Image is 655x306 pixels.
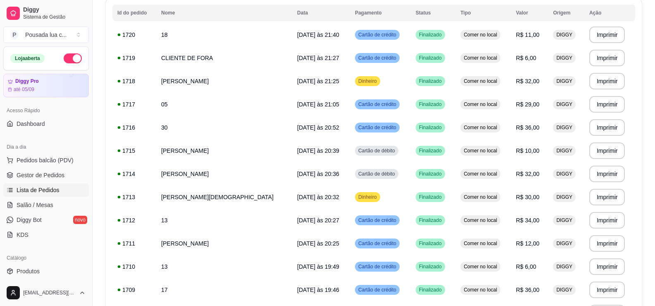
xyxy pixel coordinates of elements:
td: 18 [156,23,292,46]
td: 13 [156,209,292,232]
span: Diggy [23,6,86,14]
td: [PERSON_NAME][DEMOGRAPHIC_DATA] [156,186,292,209]
button: Imprimir [589,212,625,229]
a: Diggy Proaté 05/09 [3,74,89,97]
span: Finalizado [417,147,443,154]
div: 1717 [117,100,151,108]
span: Finalizado [417,194,443,200]
button: Imprimir [589,50,625,66]
span: KDS [17,231,29,239]
span: DIGGY [555,217,574,224]
th: Tipo [455,5,511,21]
span: [DATE] às 21:05 [297,101,339,108]
span: Cartão de crédito [357,287,398,293]
th: Nome [156,5,292,21]
span: Gestor de Pedidos [17,171,64,179]
span: Cartão de crédito [357,101,398,108]
span: Finalizado [417,55,443,61]
span: Dinheiro [357,78,379,84]
span: R$ 6,00 [516,55,536,61]
span: DIGGY [555,78,574,84]
span: R$ 12,00 [516,240,539,247]
span: Comer no local [462,217,499,224]
a: DiggySistema de Gestão [3,3,89,23]
button: Pedidos balcão (PDV) [3,154,89,167]
article: Diggy Pro [15,78,39,84]
span: Cartão de crédito [357,217,398,224]
span: Finalizado [417,171,443,177]
span: DIGGY [555,147,574,154]
a: Gestor de Pedidos [3,169,89,182]
div: 1716 [117,123,151,132]
span: Comer no local [462,240,499,247]
div: 1709 [117,286,151,294]
td: [PERSON_NAME] [156,162,292,186]
span: [DATE] às 21:25 [297,78,339,84]
span: DIGGY [555,101,574,108]
article: até 05/09 [14,86,34,93]
span: [EMAIL_ADDRESS][DOMAIN_NAME] [23,289,76,296]
a: Diggy Botnovo [3,213,89,226]
div: 1711 [117,239,151,248]
div: 1719 [117,54,151,62]
span: R$ 11,00 [516,31,539,38]
span: Comer no local [462,147,499,154]
span: Finalizado [417,287,443,293]
a: Dashboard [3,117,89,130]
span: Finalizado [417,78,443,84]
span: R$ 32,00 [516,78,539,84]
span: Comer no local [462,55,499,61]
span: DIGGY [555,171,574,177]
span: R$ 6,00 [516,263,536,270]
button: Imprimir [589,142,625,159]
span: DIGGY [555,240,574,247]
td: [PERSON_NAME] [156,232,292,255]
span: P [10,31,19,39]
span: [DATE] às 20:36 [297,171,339,177]
span: Finalizado [417,31,443,38]
span: Comer no local [462,101,499,108]
td: CLIENTE DE FORA [156,46,292,70]
button: Imprimir [589,96,625,113]
span: R$ 32,00 [516,171,539,177]
div: 1720 [117,31,151,39]
span: Diggy Bot [17,216,42,224]
span: [DATE] às 21:40 [297,31,339,38]
button: Imprimir [589,258,625,275]
span: [DATE] às 21:27 [297,55,339,61]
div: Loja aberta [10,54,45,63]
div: 1713 [117,193,151,201]
div: 1714 [117,170,151,178]
div: 1712 [117,216,151,224]
span: Cartão de crédito [357,31,398,38]
span: Comer no local [462,263,499,270]
span: Cartão de crédito [357,55,398,61]
td: [PERSON_NAME] [156,70,292,93]
span: Finalizado [417,124,443,131]
th: Ação [584,5,635,21]
div: Acesso Rápido [3,104,89,117]
span: Cartão de débito [357,147,397,154]
span: Comer no local [462,78,499,84]
th: Origem [548,5,584,21]
span: Finalizado [417,240,443,247]
span: DIGGY [555,55,574,61]
span: Lista de Pedidos [17,186,60,194]
th: Pagamento [350,5,411,21]
div: Catálogo [3,251,89,265]
button: Imprimir [589,27,625,43]
span: DIGGY [555,263,574,270]
a: Lista de Pedidos [3,183,89,197]
span: Comer no local [462,171,499,177]
button: Alterar Status [64,53,82,63]
span: DIGGY [555,31,574,38]
td: 05 [156,93,292,116]
td: 13 [156,255,292,278]
th: Data [292,5,350,21]
span: DIGGY [555,287,574,293]
span: Dashboard [17,120,45,128]
span: [DATE] às 19:46 [297,287,339,293]
span: Comer no local [462,287,499,293]
span: Finalizado [417,217,443,224]
span: [DATE] às 20:25 [297,240,339,247]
